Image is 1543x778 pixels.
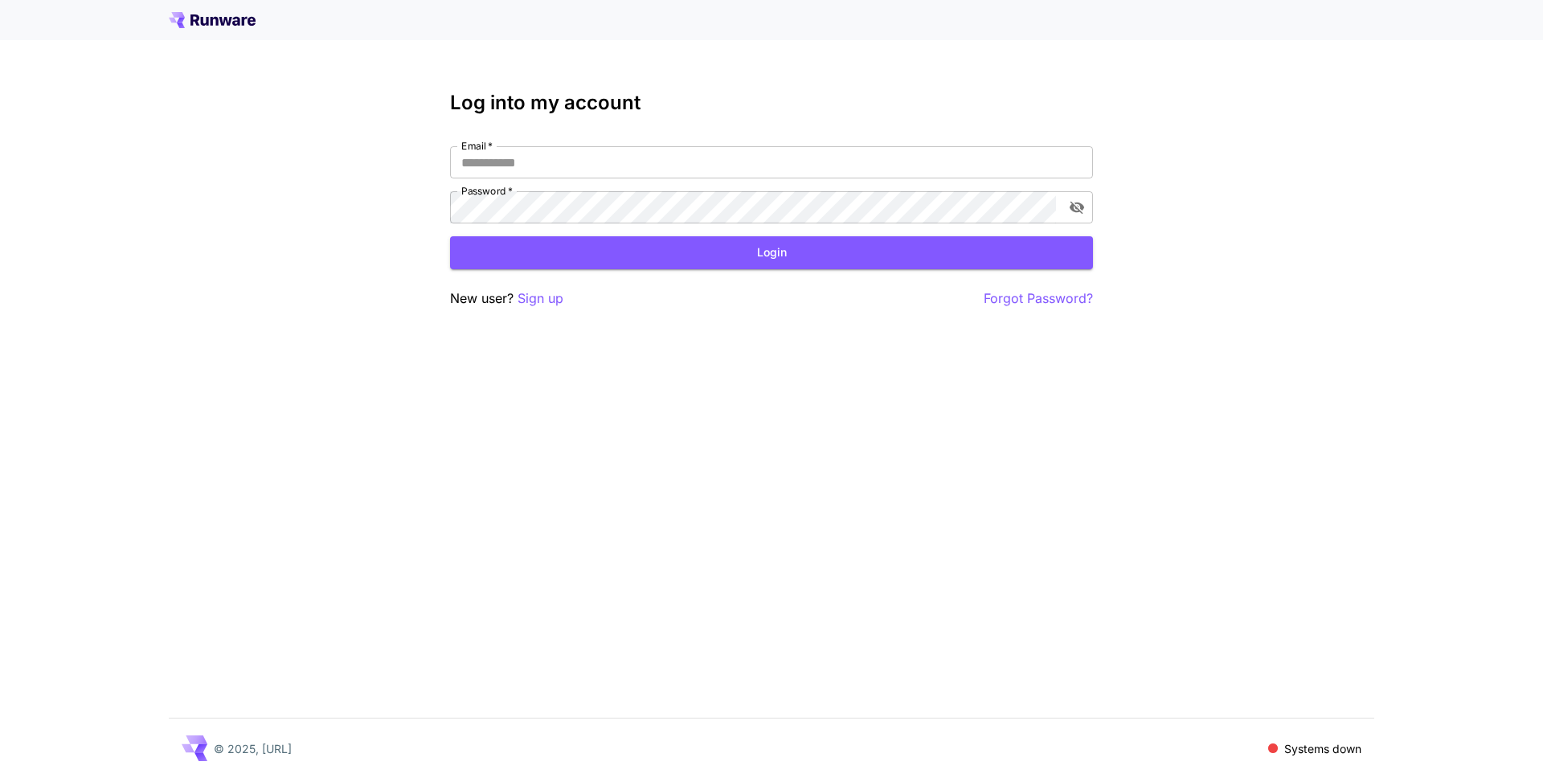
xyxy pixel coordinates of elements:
label: Password [461,184,513,198]
p: New user? [450,289,563,309]
button: Login [450,236,1093,269]
button: Forgot Password? [984,289,1093,309]
label: Email [461,139,493,153]
p: © 2025, [URL] [214,740,292,757]
button: toggle password visibility [1062,193,1091,222]
h3: Log into my account [450,92,1093,114]
button: Sign up [518,289,563,309]
p: Systems down [1284,740,1361,757]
